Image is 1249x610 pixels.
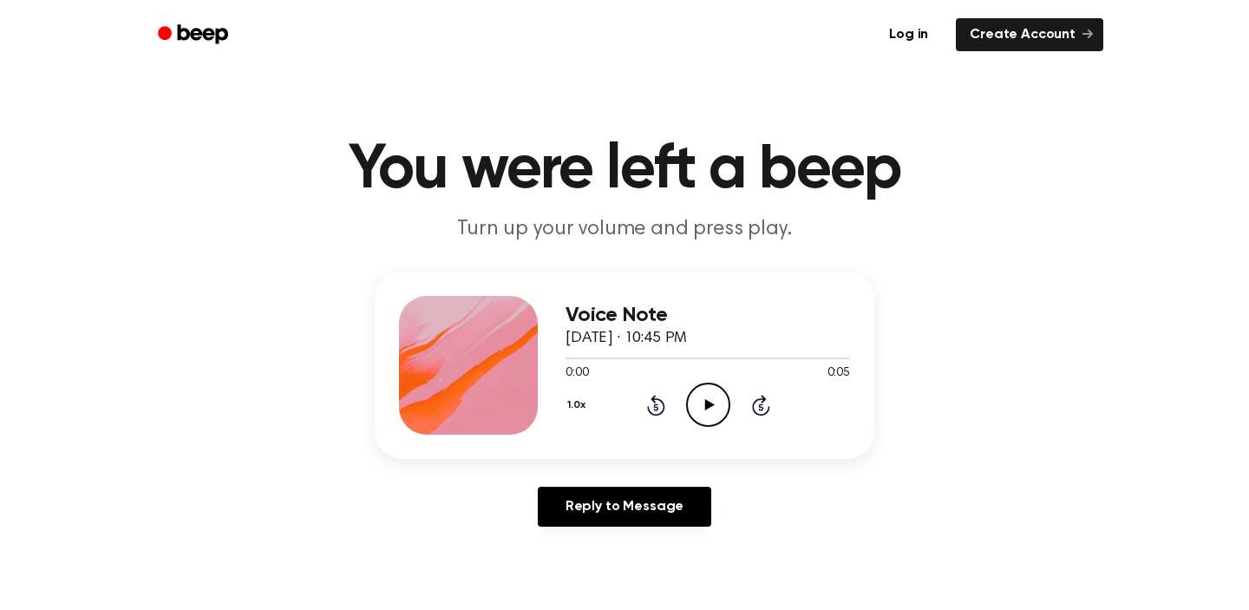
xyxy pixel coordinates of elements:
[566,364,588,383] span: 0:00
[538,487,711,527] a: Reply to Message
[566,304,850,327] h3: Voice Note
[291,215,958,244] p: Turn up your volume and press play.
[872,15,945,55] a: Log in
[956,18,1103,51] a: Create Account
[566,390,592,420] button: 1.0x
[566,331,687,346] span: [DATE] · 10:45 PM
[827,364,850,383] span: 0:05
[146,18,244,52] a: Beep
[180,139,1069,201] h1: You were left a beep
